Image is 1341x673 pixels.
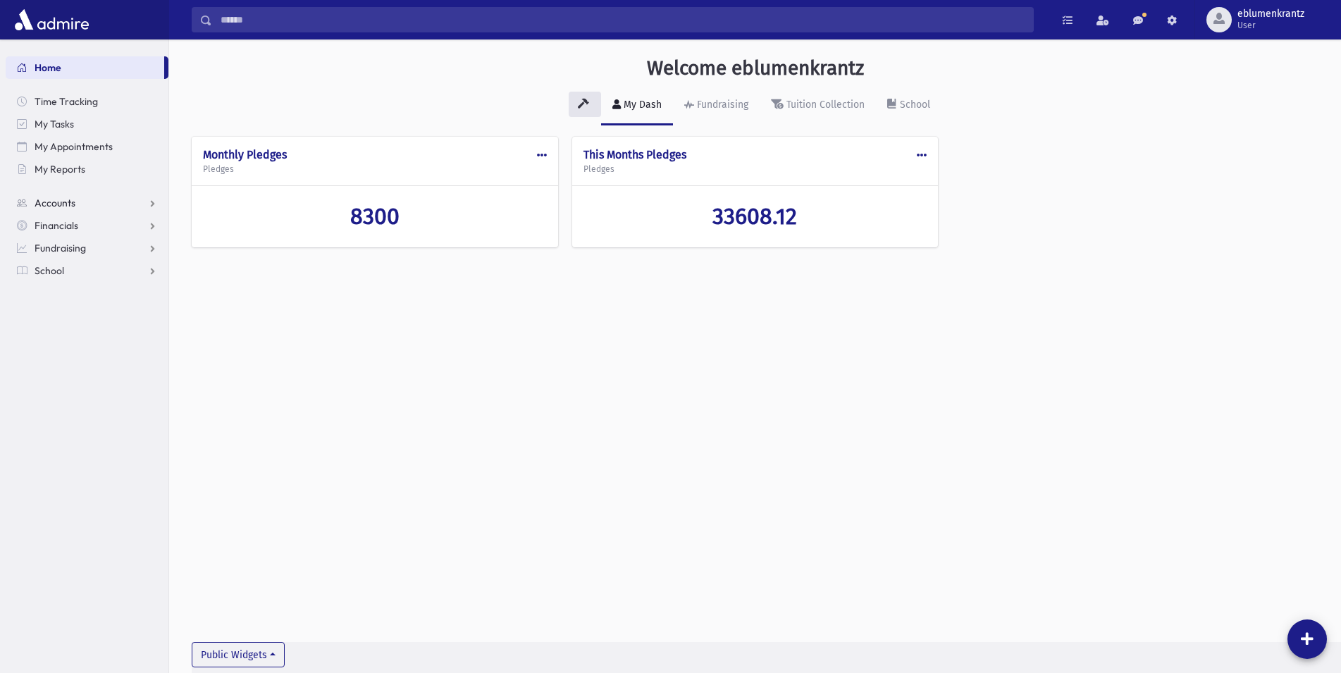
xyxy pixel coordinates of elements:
[1237,20,1304,31] span: User
[1237,8,1304,20] span: eblumenkrantz
[192,642,285,667] button: Public Widgets
[876,86,941,125] a: School
[6,135,168,158] a: My Appointments
[203,148,547,161] h4: Monthly Pledges
[203,164,547,174] h5: Pledges
[647,56,864,80] h3: Welcome eblumenkrantz
[712,203,797,230] span: 33608.12
[350,203,400,230] span: 8300
[35,140,113,153] span: My Appointments
[35,197,75,209] span: Accounts
[6,90,168,113] a: Time Tracking
[760,86,876,125] a: Tuition Collection
[621,99,662,111] div: My Dash
[6,259,168,282] a: School
[35,264,64,277] span: School
[35,95,98,108] span: Time Tracking
[6,158,168,180] a: My Reports
[35,219,78,232] span: Financials
[784,99,865,111] div: Tuition Collection
[212,7,1033,32] input: Search
[6,113,168,135] a: My Tasks
[6,214,168,237] a: Financials
[203,203,547,230] a: 8300
[35,118,74,130] span: My Tasks
[35,61,61,74] span: Home
[6,56,164,79] a: Home
[35,242,86,254] span: Fundraising
[673,86,760,125] a: Fundraising
[6,237,168,259] a: Fundraising
[11,6,92,34] img: AdmirePro
[601,86,673,125] a: My Dash
[897,99,930,111] div: School
[35,163,85,175] span: My Reports
[583,148,927,161] h4: This Months Pledges
[583,164,927,174] h5: Pledges
[6,192,168,214] a: Accounts
[583,203,927,230] a: 33608.12
[694,99,748,111] div: Fundraising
